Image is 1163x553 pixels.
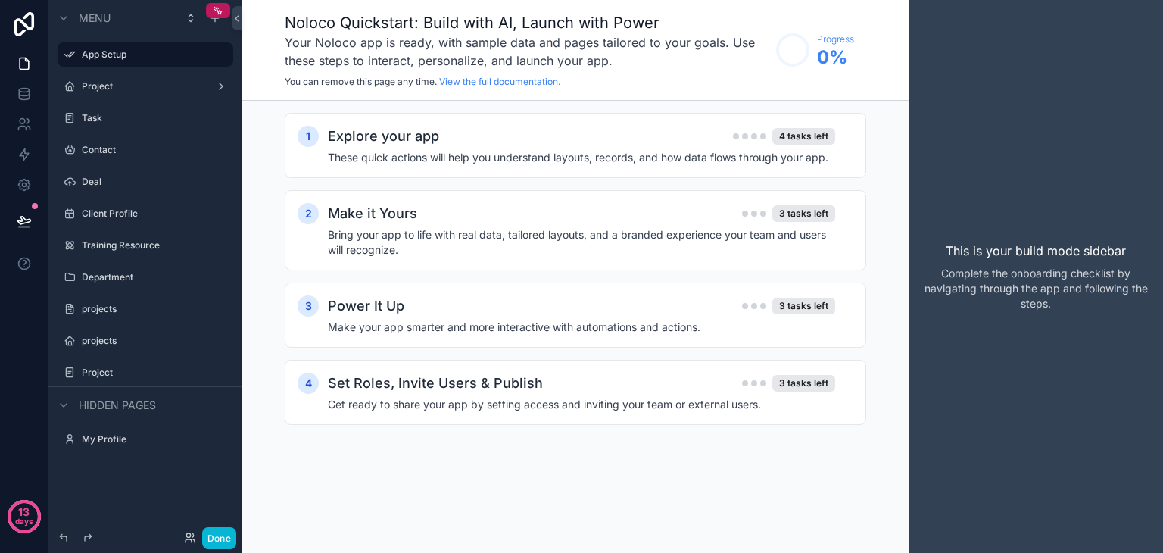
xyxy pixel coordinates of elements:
span: 0 % [817,45,854,70]
h3: Your Noloco app is ready, with sample data and pages tailored to your goals. Use these steps to i... [285,33,769,70]
label: Training Resource [82,239,230,252]
p: Complete the onboarding checklist by navigating through the app and following the steps. [921,266,1151,311]
div: 3 [298,295,319,317]
h2: Explore your app [328,126,439,147]
span: Hidden pages [79,398,156,413]
label: Contact [82,144,230,156]
label: App Setup [82,48,224,61]
div: 4 tasks left [772,128,835,145]
label: projects [82,303,230,315]
div: 1 [298,126,319,147]
h4: These quick actions will help you understand layouts, records, and how data flows through your app. [328,150,835,165]
div: scrollable content [242,101,909,466]
p: 13 [18,505,30,520]
a: View the full documentation. [439,76,560,87]
div: 3 tasks left [772,298,835,314]
div: 3 tasks left [772,375,835,392]
div: 4 [298,373,319,394]
span: Progress [817,33,854,45]
p: This is your build mode sidebar [946,242,1126,260]
h4: Bring your app to life with real data, tailored layouts, and a branded experience your team and u... [328,227,835,258]
button: Done [202,527,236,549]
h1: Noloco Quickstart: Build with AI, Launch with Power [285,12,769,33]
label: Department [82,271,230,283]
label: Project [82,367,230,379]
div: 2 [298,203,319,224]
h2: Set Roles, Invite Users & Publish [328,373,543,394]
h4: Get ready to share your app by setting access and inviting your team or external users. [328,397,835,412]
h4: Make your app smarter and more interactive with automations and actions. [328,320,835,335]
label: Task [82,112,230,124]
span: You can remove this page any time. [285,76,437,87]
h2: Power It Up [328,295,404,317]
p: days [15,511,33,532]
label: Client Profile [82,208,230,220]
span: Menu [79,11,111,26]
div: 3 tasks left [772,205,835,222]
label: Deal [82,176,230,188]
label: projects [82,335,230,347]
label: Project [82,80,209,92]
h2: Make it Yours [328,203,417,224]
label: My Profile [82,433,230,445]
